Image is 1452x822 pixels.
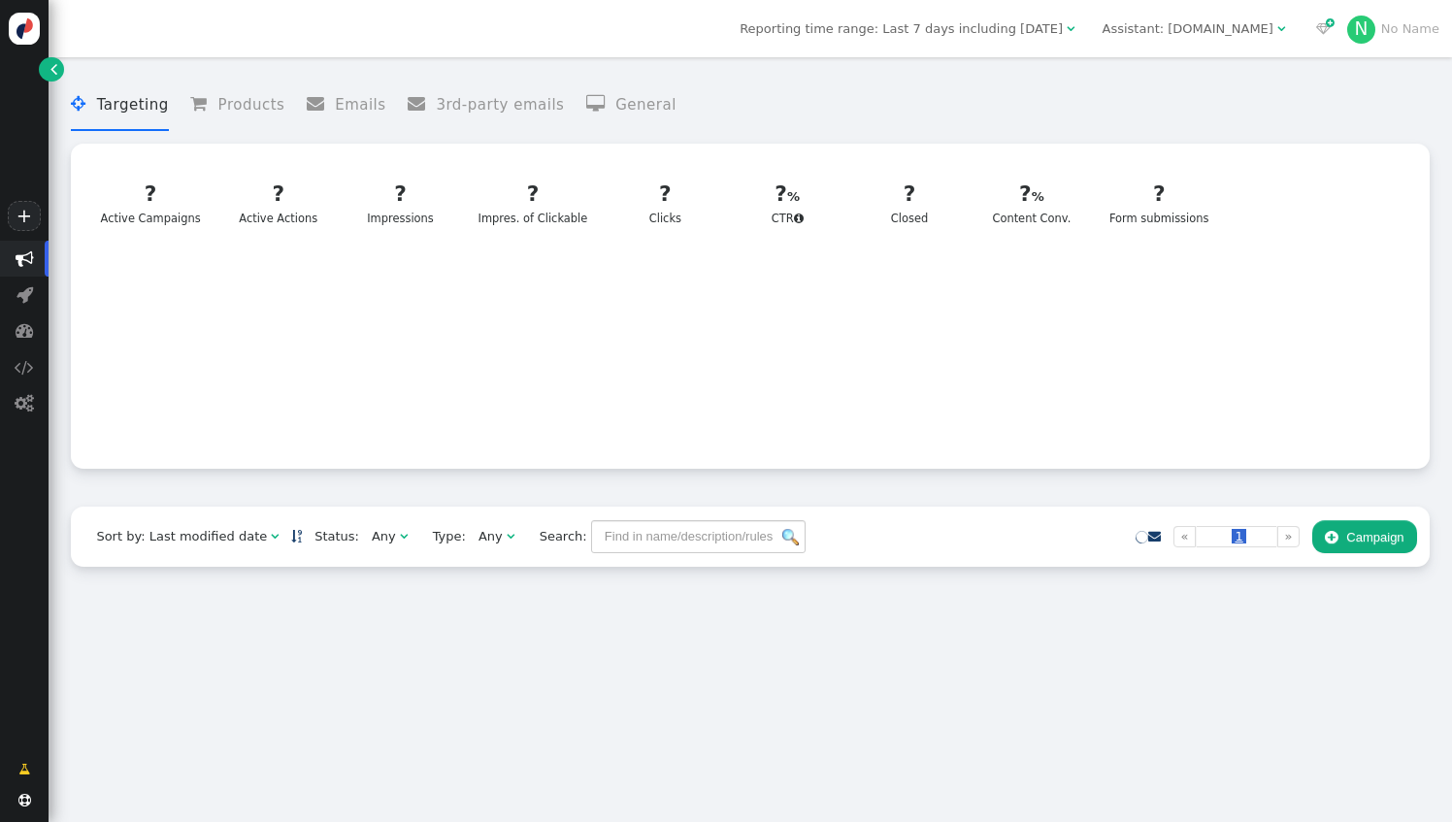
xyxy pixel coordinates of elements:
[987,179,1076,227] div: Content Conv.
[1109,179,1209,211] div: ?
[1347,21,1439,36] a: NNo Name
[478,527,503,546] div: Any
[96,527,267,546] div: Sort by: Last modified date
[400,530,408,543] span: 
[1067,22,1074,35] span: 
[101,179,201,227] div: Active Campaigns
[1277,526,1300,547] a: »
[190,80,284,131] li: Products
[621,179,710,227] div: Clicks
[507,530,514,543] span: 
[1277,22,1285,35] span: 
[6,753,43,786] a: 
[976,168,1087,239] a: ?Content Conv.
[39,57,63,82] a: 
[1098,168,1219,239] a: ?Form submissions
[307,80,386,131] li: Emails
[50,59,57,79] span: 
[356,179,445,227] div: Impressions
[621,179,710,211] div: ?
[291,530,302,543] span: Sorted in descending order
[586,95,615,113] span: 
[1232,529,1245,543] span: 1
[854,168,965,239] a: ?Closed
[742,179,832,211] div: ?
[732,168,842,239] a: ?CTR
[794,213,804,224] span: 
[71,80,168,131] li: Targeting
[307,95,335,113] span: 
[223,168,334,239] a: ?Active Actions
[782,529,799,545] img: icon_search.png
[1103,19,1273,39] div: Assistant: [DOMAIN_NAME]
[527,529,587,543] span: Search:
[586,80,676,131] li: General
[345,168,455,239] a: ?Impressions
[1312,520,1417,553] button: Campaign
[420,527,466,546] span: Type:
[1109,179,1209,227] div: Form submissions
[742,179,832,227] div: CTR
[740,21,1063,36] span: Reporting time range: Last 7 days including [DATE]
[610,168,720,239] a: ?Clicks
[190,95,217,113] span: 
[1148,530,1161,543] span: 
[16,321,34,340] span: 
[8,201,41,231] a: +
[234,179,323,227] div: Active Actions
[865,179,954,211] div: ?
[865,179,954,227] div: Closed
[372,527,396,546] div: Any
[1316,22,1331,35] span: 
[101,179,201,211] div: ?
[9,13,41,45] img: logo-icon.svg
[467,168,599,239] a: ?Impres. of Clickable
[408,95,436,113] span: 
[271,530,279,543] span: 
[478,179,588,227] div: Impres. of Clickable
[987,179,1076,211] div: ?
[478,179,588,211] div: ?
[15,358,34,377] span: 
[16,249,34,268] span: 
[16,285,33,304] span: 
[234,179,323,211] div: ?
[18,760,30,779] span: 
[591,520,806,553] input: Find in name/description/rules
[71,95,96,113] span: 
[302,527,359,546] span: Status:
[18,794,31,806] span: 
[1325,530,1337,544] span: 
[15,394,34,412] span: 
[356,179,445,211] div: ?
[1347,16,1376,45] div: N
[408,80,564,131] li: 3rd-party emails
[1173,526,1196,547] a: «
[1148,529,1161,543] a: 
[291,529,302,543] a: 
[89,168,212,239] a: ?Active Campaigns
